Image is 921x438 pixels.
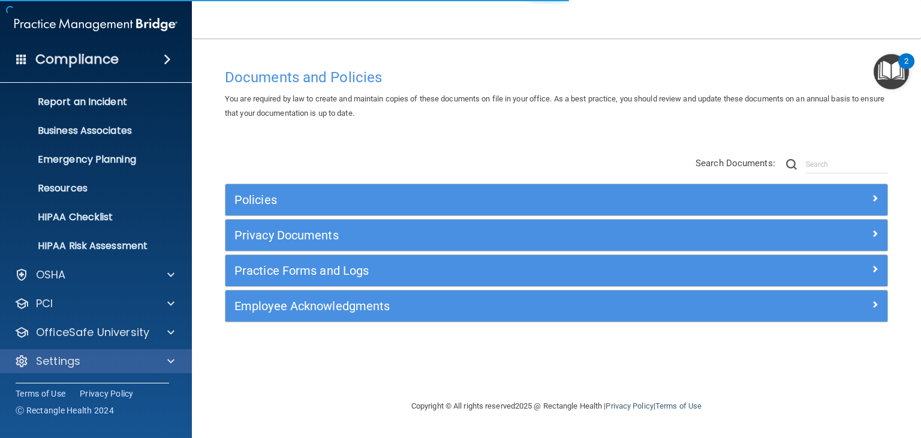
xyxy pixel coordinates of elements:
a: Policies [234,190,878,209]
a: Privacy Policy [80,388,134,400]
h5: Employee Acknowledgments [234,299,713,313]
p: HIPAA Checklist [8,211,171,223]
img: PMB logo [14,13,177,37]
h5: Policies [234,193,713,206]
a: Terms of Use [16,388,65,400]
p: Emergency Planning [8,154,171,166]
span: Search Documents: [696,158,775,169]
p: Settings [36,354,80,368]
a: Employee Acknowledgments [234,296,878,316]
p: Business Associates [8,125,171,137]
a: OSHA [14,268,174,282]
a: Terms of Use [655,401,702,410]
a: Privacy Documents [234,226,878,245]
p: Report an Incident [8,96,171,108]
a: Privacy Policy [606,401,653,410]
div: Copyright © All rights reserved 2025 @ Rectangle Health | | [338,387,775,425]
p: HIPAA Risk Assessment [8,240,171,252]
span: Ⓒ Rectangle Health 2024 [16,404,114,416]
p: OSHA [36,268,66,282]
p: OfficeSafe University [36,325,149,340]
h4: Compliance [35,51,119,68]
span: You are required by law to create and maintain copies of these documents on file in your office. ... [225,94,884,118]
h5: Practice Forms and Logs [234,264,713,277]
h4: Documents and Policies [225,70,888,85]
div: 2 [904,61,908,77]
button: Open Resource Center, 2 new notifications [874,54,909,89]
img: ic-search.3b580494.png [786,159,797,170]
h5: Privacy Documents [234,229,713,242]
input: Search [806,155,888,173]
a: Settings [14,354,174,368]
a: OfficeSafe University [14,325,174,340]
a: PCI [14,296,174,311]
a: Practice Forms and Logs [234,261,878,280]
p: PCI [36,296,53,311]
p: Resources [8,182,171,194]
